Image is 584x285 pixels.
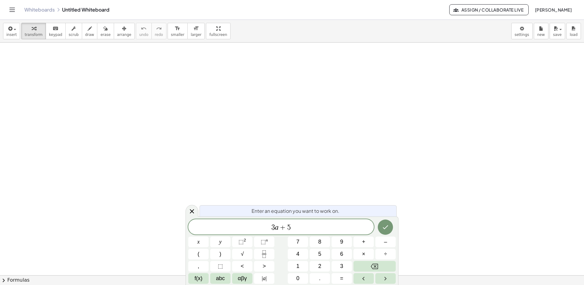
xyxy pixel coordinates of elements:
[254,261,274,272] button: Greater than
[241,262,244,270] span: <
[266,275,267,281] span: |
[6,33,17,37] span: insert
[187,23,205,39] button: format_sizelarger
[287,224,291,231] span: 5
[220,250,221,258] span: )
[332,249,352,259] button: 6
[100,33,110,37] span: erase
[97,23,114,39] button: erase
[275,223,279,231] var: a
[296,262,299,270] span: 1
[210,237,231,247] button: y
[141,25,147,32] i: undo
[310,261,330,272] button: 2
[188,261,209,272] button: ,
[3,23,20,39] button: insert
[238,239,244,245] span: ⬚
[375,237,396,247] button: Minus
[262,262,266,270] span: >
[353,273,374,284] button: Left arrow
[232,261,252,272] button: Less than
[82,23,98,39] button: draw
[114,23,135,39] button: arrange
[553,33,561,37] span: save
[384,250,387,258] span: ÷
[193,25,199,32] i: format_size
[534,23,548,39] button: new
[318,262,321,270] span: 2
[49,33,62,37] span: keypad
[175,25,180,32] i: format_size
[85,33,94,37] span: draw
[7,5,17,15] button: Toggle navigation
[151,23,166,39] button: redoredo
[449,4,529,15] button: Assign / Collaborate Live
[53,25,58,32] i: keyboard
[288,237,308,247] button: 7
[171,33,184,37] span: smaller
[244,238,246,242] sup: 2
[254,249,274,259] button: Fraction
[378,220,393,235] button: Done
[254,237,274,247] button: Superscript
[206,23,230,39] button: fullscreen
[279,224,287,231] span: +
[232,249,252,259] button: Square root
[195,274,203,283] span: f(x)
[219,238,222,246] span: y
[262,274,267,283] span: a
[136,23,152,39] button: undoundo
[319,274,321,283] span: .
[155,33,163,37] span: redo
[353,249,374,259] button: Times
[210,261,231,272] button: Placeholder
[511,23,533,39] button: settings
[24,7,55,13] a: Whiteboards
[340,250,343,258] span: 6
[318,250,321,258] span: 5
[117,33,131,37] span: arrange
[261,239,266,245] span: ⬚
[210,273,231,284] button: Alphabet
[353,261,396,272] button: Backspace
[332,273,352,284] button: Equals
[46,23,66,39] button: keyboardkeypad
[310,273,330,284] button: .
[332,237,352,247] button: 9
[570,33,578,37] span: load
[156,25,162,32] i: redo
[21,23,46,39] button: transform
[262,275,263,281] span: |
[296,250,299,258] span: 4
[266,238,268,242] sup: n
[340,262,343,270] span: 3
[530,4,577,15] button: [PERSON_NAME]
[566,23,581,39] button: load
[375,273,396,284] button: Right arrow
[310,237,330,247] button: 8
[241,250,244,258] span: √
[191,33,201,37] span: larger
[332,261,352,272] button: 3
[252,207,339,215] span: Enter an equation you want to work on.
[375,249,396,259] button: Divide
[288,249,308,259] button: 4
[288,261,308,272] button: 1
[188,249,209,259] button: (
[340,238,343,246] span: 9
[550,23,565,39] button: save
[535,7,572,12] span: [PERSON_NAME]
[537,33,545,37] span: new
[188,273,209,284] button: Functions
[362,238,365,246] span: +
[218,262,223,270] span: ⬚
[65,23,82,39] button: scrub
[238,274,247,283] span: αβγ
[288,273,308,284] button: 0
[454,7,523,12] span: Assign / Collaborate Live
[168,23,188,39] button: format_sizesmaller
[210,249,231,259] button: )
[271,224,275,231] span: 3
[318,238,321,246] span: 8
[139,33,148,37] span: undo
